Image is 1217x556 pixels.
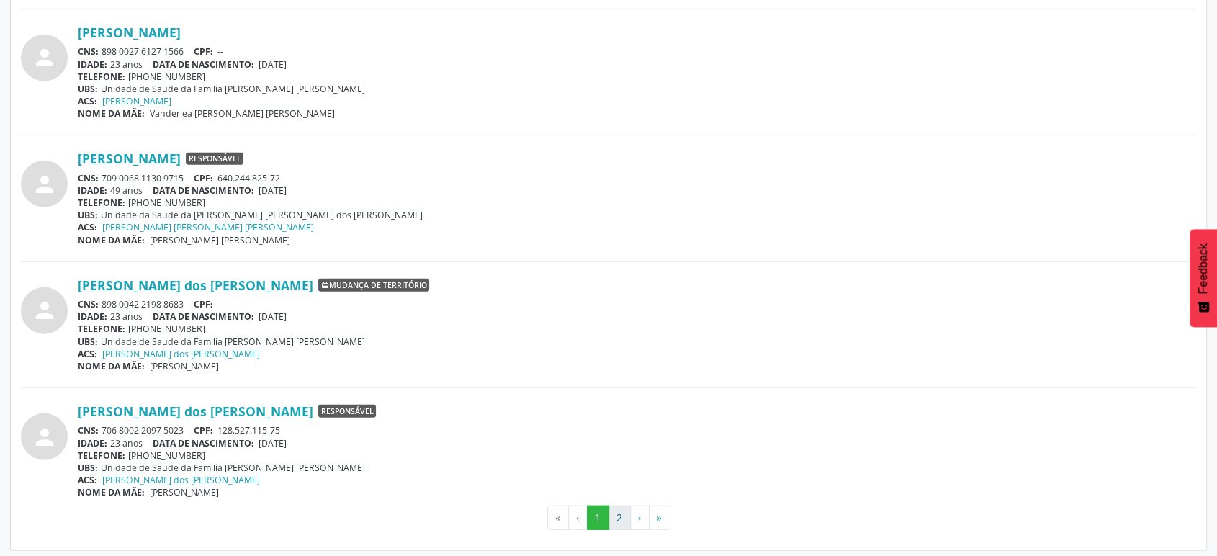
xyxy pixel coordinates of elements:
span: TELEFONE: [78,71,125,83]
div: [PHONE_NUMBER] [78,71,1196,83]
div: 709 0068 1130 9715 [78,172,1196,184]
a: [PERSON_NAME] [78,24,181,40]
div: [PHONE_NUMBER] [78,323,1196,335]
div: 49 anos [78,184,1196,197]
span: ACS: [78,95,97,107]
span: DATA DE NASCIMENTO: [153,58,254,71]
span: ACS: [78,348,97,360]
a: [PERSON_NAME] dos [PERSON_NAME] [78,277,313,293]
span: TELEFONE: [78,449,125,462]
span: Vanderlea [PERSON_NAME] [PERSON_NAME] [150,107,335,120]
ul: Pagination [21,506,1196,530]
span: Responsável [186,153,243,166]
div: 23 anos [78,58,1196,71]
a: [PERSON_NAME] dos [PERSON_NAME] [102,474,260,486]
i: person [32,45,58,71]
span: [DATE] [259,184,287,197]
span: 128.527.115-75 [217,424,280,436]
span: DATA DE NASCIMENTO: [153,310,254,323]
button: Go to last page [649,506,670,530]
span: UBS: [78,83,98,95]
span: TELEFONE: [78,323,125,335]
span: -- [217,298,223,310]
span: IDADE: [78,184,107,197]
span: [DATE] [259,437,287,449]
span: TELEFONE: [78,197,125,209]
span: UBS: [78,462,98,474]
span: CPF: [194,424,213,436]
a: [PERSON_NAME] [PERSON_NAME] [PERSON_NAME] [102,221,314,233]
span: UBS: [78,336,98,348]
span: [DATE] [259,310,287,323]
span: DATA DE NASCIMENTO: [153,184,254,197]
i: person [32,424,58,450]
div: [PHONE_NUMBER] [78,197,1196,209]
span: CPF: [194,172,213,184]
span: IDADE: [78,437,107,449]
span: Responsável [318,405,376,418]
span: NOME DA MÃE: [78,234,145,246]
span: CNS: [78,172,99,184]
div: Unidade da Saude da [PERSON_NAME] [PERSON_NAME] dos [PERSON_NAME] [78,209,1196,221]
button: Feedback - Mostrar pesquisa [1190,229,1217,327]
span: UBS: [78,209,98,221]
span: Feedback [1197,243,1210,294]
span: ACS: [78,474,97,486]
span: NOME DA MÃE: [78,107,145,120]
a: [PERSON_NAME] dos [PERSON_NAME] [102,348,260,360]
span: NOME DA MÃE: [78,486,145,498]
a: [PERSON_NAME] [78,151,181,166]
span: 640.244.825-72 [217,172,280,184]
div: Unidade de Saude da Familia [PERSON_NAME] [PERSON_NAME] [78,336,1196,348]
span: CNS: [78,45,99,58]
a: [PERSON_NAME] dos [PERSON_NAME] [78,403,313,419]
span: ACS: [78,221,97,233]
div: 23 anos [78,310,1196,323]
span: [PERSON_NAME] [150,360,219,372]
i: person [32,171,58,197]
span: -- [217,45,223,58]
span: CNS: [78,424,99,436]
button: Go to next page [630,506,650,530]
span: CPF: [194,298,213,310]
span: [DATE] [259,58,287,71]
div: 706 8002 2097 5023 [78,424,1196,436]
span: DATA DE NASCIMENTO: [153,437,254,449]
span: Mudança de território [318,279,429,292]
span: [PERSON_NAME] [150,486,219,498]
button: Go to page 2 [608,506,631,530]
span: IDADE: [78,58,107,71]
span: [PERSON_NAME] [PERSON_NAME] [150,234,290,246]
div: 898 0042 2198 8683 [78,298,1196,310]
div: Unidade de Saude da Familia [PERSON_NAME] [PERSON_NAME] [78,83,1196,95]
span: IDADE: [78,310,107,323]
span: NOME DA MÃE: [78,360,145,372]
div: 23 anos [78,437,1196,449]
div: [PHONE_NUMBER] [78,449,1196,462]
a: [PERSON_NAME] [102,95,171,107]
span: CNS: [78,298,99,310]
div: 898 0027 6127 1566 [78,45,1196,58]
i: person [32,297,58,323]
div: Unidade de Saude da Familia [PERSON_NAME] [PERSON_NAME] [78,462,1196,474]
span: CPF: [194,45,213,58]
button: Go to page 1 [587,506,609,530]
